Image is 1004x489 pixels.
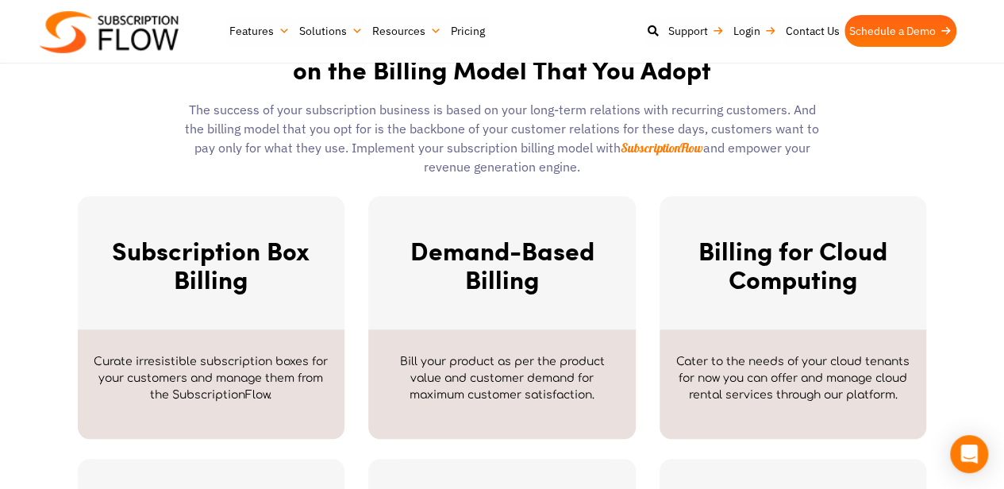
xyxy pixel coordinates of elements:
[367,15,446,47] a: Resources
[679,236,907,295] h2: Billing for Cloud Computing
[145,100,860,176] div: The success of your subscription business is based on your long-term relations with recurring cus...
[950,435,988,473] div: Open Intercom Messenger
[94,353,329,403] p: Curate irresistible subscription boxes for your customers and manage them from the SubscriptionFlow.
[729,15,781,47] a: Login
[664,15,729,47] a: Support
[225,15,294,47] a: Features
[781,15,844,47] a: Contact Us
[675,353,911,403] p: Cater to the needs of your cloud tenants for now you can offer and manage cloud rental services t...
[294,15,367,47] a: Solutions
[145,25,860,84] h2: Your Business Success Depends on the Billing Model That You Adopt
[621,140,703,156] span: SubscriptionFlow
[446,15,490,47] a: Pricing
[844,15,956,47] a: Schedule a Demo
[384,353,620,403] p: Bill your product as per the product value and customer demand for maximum customer satisfaction.
[112,232,310,298] a: Subscription Box Billing
[40,11,179,53] img: Subscriptionflow
[410,232,594,298] a: Demand-Based Billing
